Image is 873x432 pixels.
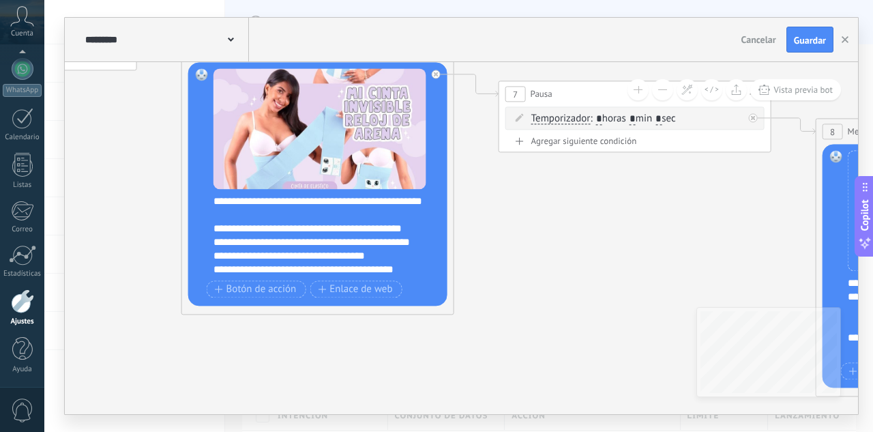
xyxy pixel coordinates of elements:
[11,29,33,38] span: Cuenta
[3,84,42,97] div: WhatsApp
[590,112,675,125] span: : horas min sec
[741,33,776,46] span: Cancelar
[3,317,42,326] div: Ajustes
[3,181,42,190] div: Listas
[750,79,841,100] button: Vista previa bot
[3,270,42,278] div: Estadísticas
[207,280,306,298] button: Botón de acción
[3,365,42,374] div: Ayuda
[794,35,826,45] span: Guardar
[3,133,42,142] div: Calendario
[531,113,591,124] span: Temporizador
[773,84,833,96] span: Vista previa bot
[310,280,402,298] button: Enlace de web
[786,27,833,53] button: Guardar
[505,135,765,147] div: Agregar siguiente condición
[531,87,552,100] span: Pausa
[513,89,518,100] span: 7
[215,284,297,295] span: Botón de acción
[213,68,426,189] img: 589555f5-f003-4b69-90ee-46224b00eb11
[318,284,392,295] span: Enlace de web
[858,199,872,231] span: Copilot
[736,29,782,50] button: Cancelar
[3,225,42,234] div: Correo
[830,126,835,138] span: 8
